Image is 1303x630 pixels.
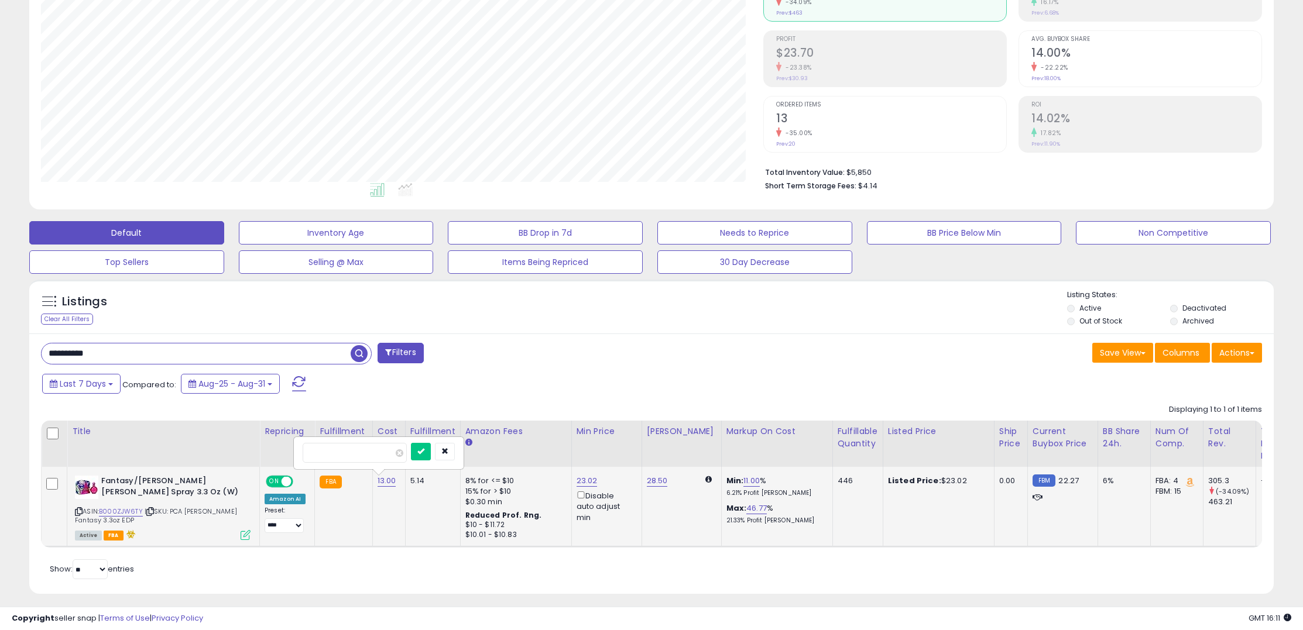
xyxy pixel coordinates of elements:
h5: Listings [62,294,107,310]
span: Aug-25 - Aug-31 [198,378,265,390]
span: Avg. Buybox Share [1031,36,1261,43]
span: Columns [1163,347,1199,359]
small: 17.82% [1037,129,1061,137]
b: Max: [726,502,747,514]
button: Items Being Repriced [448,250,643,274]
a: 28.50 [647,475,668,487]
button: Aug-25 - Aug-31 [181,374,280,394]
div: Ship Price [999,425,1023,450]
span: Compared to: [122,379,176,390]
span: Show: entries [50,563,134,574]
div: Listed Price [888,425,989,438]
span: $4.14 [858,180,877,191]
span: 22.27 [1058,475,1079,486]
button: Last 7 Days [42,374,121,394]
div: 305.3 [1208,476,1256,486]
div: Disable auto adjust min [577,489,633,523]
div: FBM: 15 [1155,486,1194,497]
span: ROI [1031,102,1261,108]
h2: $23.70 [776,46,1006,62]
b: Fantasy/[PERSON_NAME] [PERSON_NAME] Spray 3.3 Oz (W) [101,476,244,500]
h2: 14.00% [1031,46,1261,62]
div: BB Share 24h. [1103,425,1146,450]
th: The percentage added to the cost of goods (COGS) that forms the calculator for Min & Max prices. [721,421,832,467]
a: 13.00 [378,475,396,487]
div: seller snap | | [12,613,203,624]
button: Columns [1155,343,1210,363]
strong: Copyright [12,612,54,624]
div: ASIN: [75,476,251,539]
label: Active [1079,303,1101,313]
div: 446 [838,476,874,486]
label: Out of Stock [1079,316,1122,326]
button: Selling @ Max [239,250,434,274]
span: 2025-09-9 16:11 GMT [1249,612,1291,624]
div: 463.21 [1208,497,1256,507]
b: Short Term Storage Fees: [765,181,856,191]
a: 46.77 [746,502,767,514]
div: 5.14 [410,476,451,486]
b: Reduced Prof. Rng. [465,510,542,520]
div: [PERSON_NAME] [647,425,716,438]
small: Prev: $30.93 [776,75,808,82]
div: $10.01 - $10.83 [465,530,563,540]
small: Prev: $463 [776,9,803,16]
small: Prev: 6.68% [1031,9,1059,16]
p: Listing States: [1067,290,1274,301]
div: Fulfillment [320,425,367,438]
span: Profit [776,36,1006,43]
div: Num of Comp. [1155,425,1198,450]
label: Archived [1182,316,1214,326]
div: 6% [1103,476,1141,486]
div: $0.30 min [465,497,563,507]
i: hazardous material [124,530,136,538]
button: BB Price Below Min [867,221,1062,245]
div: % [726,476,824,497]
div: Markup on Cost [726,425,828,438]
span: Ordered Items [776,102,1006,108]
div: % [726,503,824,525]
div: FBA: 4 [1155,476,1194,486]
div: Total Rev. [1208,425,1251,450]
p: 21.33% Profit [PERSON_NAME] [726,517,824,525]
button: Inventory Age [239,221,434,245]
b: Total Inventory Value: [765,167,845,177]
div: $23.02 [888,476,985,486]
div: Displaying 1 to 1 of 1 items [1169,404,1262,415]
small: -35.00% [781,129,812,137]
button: BB Drop in 7d [448,221,643,245]
div: Fulfillment Cost [410,425,455,450]
button: Filters [378,343,423,363]
div: Min Price [577,425,637,438]
button: Save View [1092,343,1153,363]
button: Non Competitive [1076,221,1271,245]
span: ON [267,477,282,487]
h2: 13 [776,112,1006,128]
small: (-34.09%) [1216,487,1249,496]
div: $10 - $11.72 [465,520,563,530]
img: 41CxmKgwzZL._SL40_.jpg [75,476,98,499]
b: Min: [726,475,744,486]
button: Needs to Reprice [657,221,852,245]
label: Deactivated [1182,303,1226,313]
button: Top Sellers [29,250,224,274]
li: $5,850 [765,164,1253,178]
button: Default [29,221,224,245]
div: Cost [378,425,400,438]
div: Repricing [265,425,310,438]
span: FBA [104,531,124,541]
a: 11.00 [743,475,760,487]
a: Terms of Use [100,612,150,624]
small: Prev: 11.90% [1031,140,1060,147]
small: FBA [320,476,341,488]
b: Listed Price: [888,475,941,486]
span: Last 7 Days [60,378,106,390]
p: 6.21% Profit [PERSON_NAME] [726,489,824,497]
a: 23.02 [577,475,598,487]
div: 15% for > $10 [465,486,563,497]
div: 0.00 [999,476,1019,486]
small: -23.38% [781,63,812,72]
div: Title [72,425,255,438]
a: B000ZJW6TY [99,507,143,517]
div: Clear All Filters [41,314,93,325]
